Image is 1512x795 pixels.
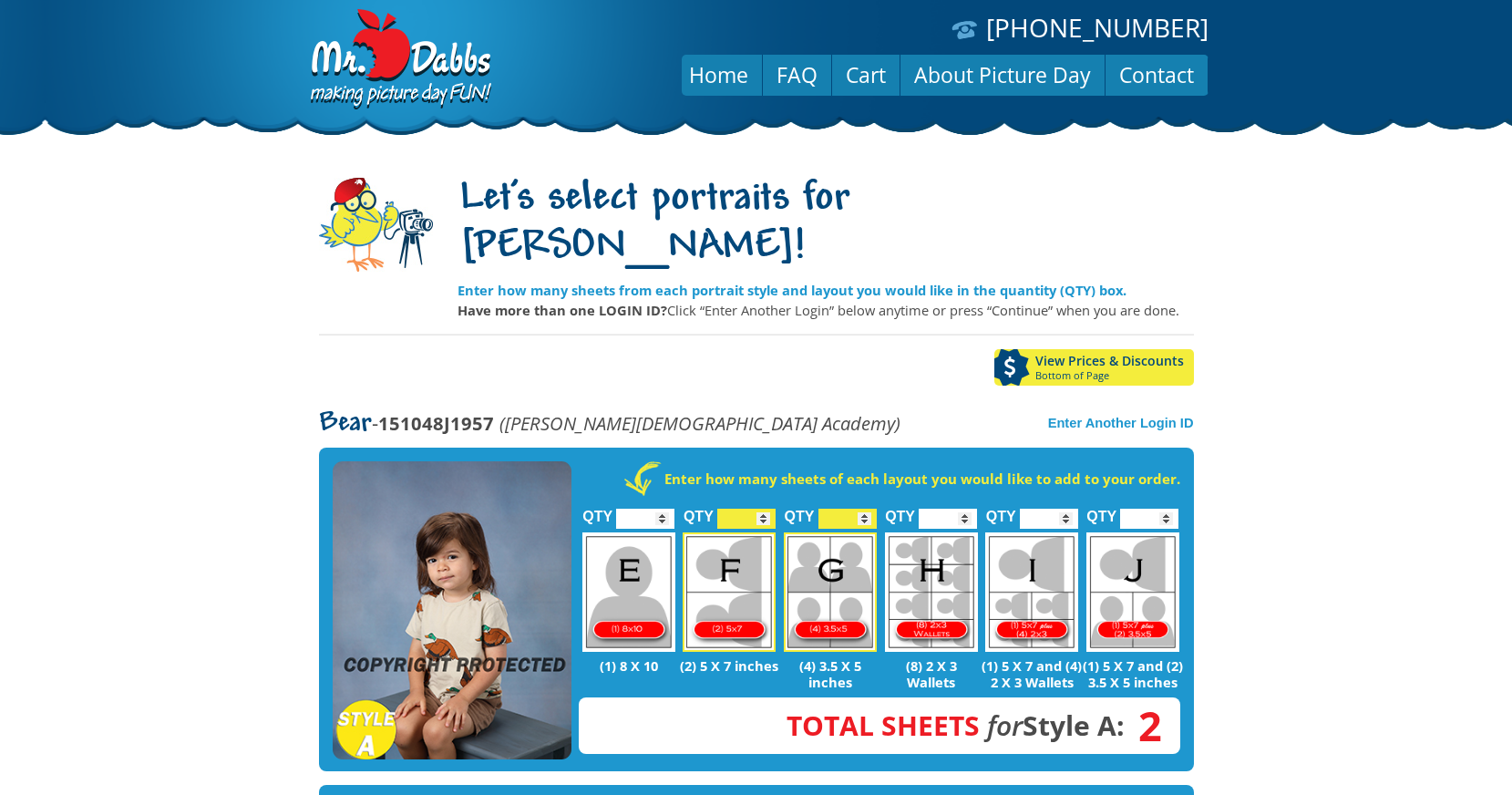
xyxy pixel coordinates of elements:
[458,300,1194,320] p: Click “Enter Another Login” below anytime or press “Continue” when you are done.
[684,489,714,533] label: QTY
[304,9,494,111] img: Dabbs Company
[832,53,900,97] a: Cart
[458,281,1126,299] strong: Enter how many sheets from each portrait style and layout you would like in the quantity (QTY) box.
[987,707,1023,744] em: for
[679,657,780,674] p: (2) 5 X 7 inches
[780,657,881,690] p: (4) 3.5 X 5 inches
[900,53,1105,97] a: About Picture Day
[378,410,494,436] strong: 151048J1957
[982,657,1083,690] p: (1) 5 X 7 and (4) 2 X 3 Wallets
[333,461,571,760] img: STYLE A
[785,489,815,533] label: QTY
[579,657,680,674] p: (1) 8 X 10
[675,53,762,97] a: Home
[319,409,372,439] span: Bear
[319,413,900,434] p: -
[1106,53,1208,97] a: Contact
[1086,532,1179,652] img: J
[1083,657,1184,690] p: (1) 5 X 7 and (2) 3.5 X 5 inches
[582,532,675,652] img: E
[885,489,915,533] label: QTY
[880,657,982,690] p: (8) 2 X 3 Wallets
[985,532,1078,652] img: I
[458,176,1194,273] h1: Let's select portraits for [PERSON_NAME]!
[1125,716,1162,736] span: 2
[1035,370,1194,381] span: Bottom of Page
[319,178,433,272] img: camera-mascot
[986,489,1016,533] label: QTY
[664,470,1180,488] strong: Enter how many sheets of each layout you would like to add to your order.
[1086,489,1116,533] label: QTY
[787,707,980,744] span: Total Sheets
[885,532,978,652] img: H
[683,532,776,652] img: F
[763,53,831,97] a: FAQ
[582,489,612,533] label: QTY
[784,532,877,652] img: G
[994,349,1194,386] a: View Prices & DiscountsBottom of Page
[986,10,1209,45] a: [PHONE_NUMBER]
[499,410,900,436] em: ([PERSON_NAME][DEMOGRAPHIC_DATA] Academy)
[458,301,667,319] strong: Have more than one LOGIN ID?
[787,707,1125,744] strong: Style A:
[1048,416,1194,430] a: Enter Another Login ID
